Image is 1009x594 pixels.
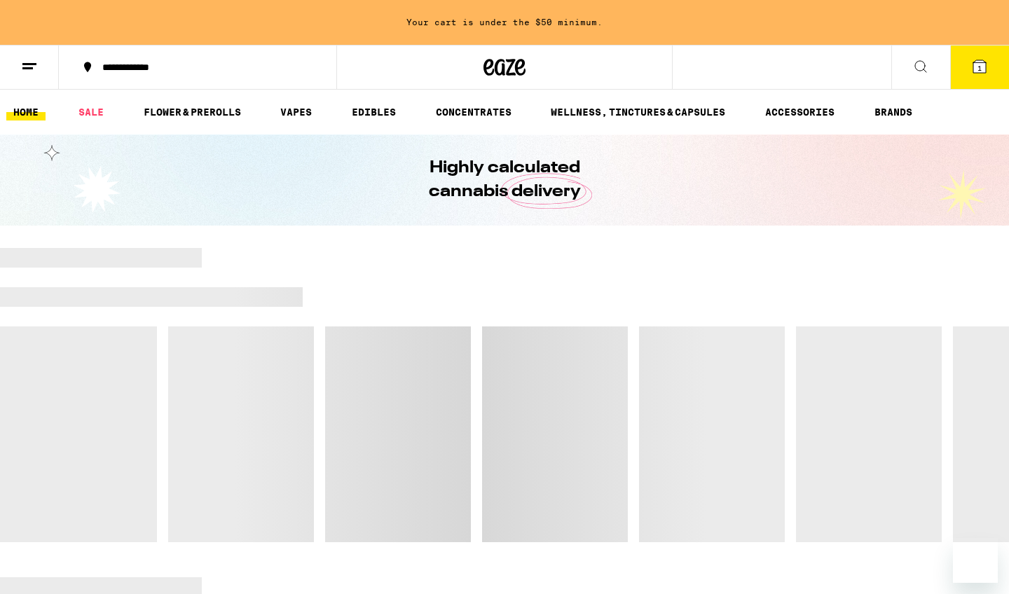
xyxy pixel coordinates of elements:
a: ACCESSORIES [758,104,842,120]
a: WELLNESS, TINCTURES & CAPSULES [544,104,732,120]
a: VAPES [273,104,319,120]
button: 1 [950,46,1009,89]
iframe: Button to launch messaging window [953,538,998,583]
h1: Highly calculated cannabis delivery [389,156,620,204]
a: FLOWER & PREROLLS [137,104,248,120]
a: HOME [6,104,46,120]
a: EDIBLES [345,104,403,120]
a: CONCENTRATES [429,104,519,120]
a: BRANDS [867,104,919,120]
span: 1 [977,64,982,72]
a: SALE [71,104,111,120]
